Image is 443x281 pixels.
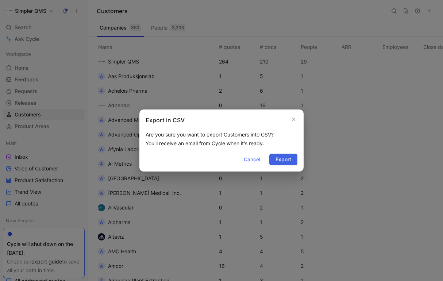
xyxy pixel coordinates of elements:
[276,155,291,164] span: Export
[244,155,260,164] span: Cancel
[146,116,185,124] h2: Export in CSV
[238,154,266,165] button: Cancel
[269,154,297,165] button: Export
[146,130,297,148] div: Are you sure you want to export Customers into CSV? You'll receive an email from Cycle when it's ...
